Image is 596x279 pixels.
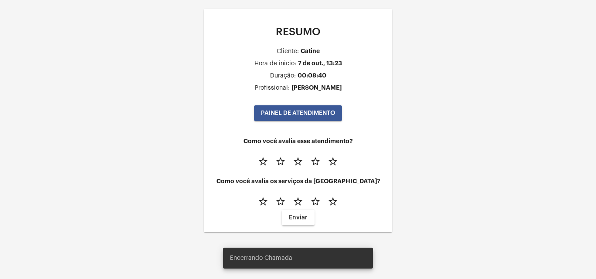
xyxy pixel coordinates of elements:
span: Encerrando Chamada [230,254,292,262]
mat-icon: star_border [293,156,303,167]
div: Profissional: [255,85,290,91]
mat-icon: star_border [293,196,303,207]
mat-icon: star_border [328,156,338,167]
mat-icon: star_border [310,156,321,167]
div: Cliente: [277,48,299,55]
h4: Como você avalia os serviços da [GEOGRAPHIC_DATA]? [211,178,385,185]
button: PAINEL DE ATENDIMENTO [254,105,342,121]
div: Duração: [270,73,296,79]
div: Hora de inicio: [254,61,296,67]
span: PAINEL DE ATENDIMENTO [261,110,335,116]
mat-icon: star_border [258,156,268,167]
div: 00:08:40 [298,72,326,79]
div: 7 de out., 13:23 [298,60,342,67]
h4: Como você avalia esse atendimento? [211,138,385,145]
mat-icon: star_border [275,156,286,167]
div: Catine [301,48,320,54]
p: RESUMO [211,26,385,37]
div: [PERSON_NAME] [291,84,342,91]
mat-icon: star_border [275,196,286,207]
span: Enviar [289,215,308,221]
button: Enviar [282,210,315,225]
mat-icon: star_border [310,196,321,207]
mat-icon: star_border [328,196,338,207]
mat-icon: star_border [258,196,268,207]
